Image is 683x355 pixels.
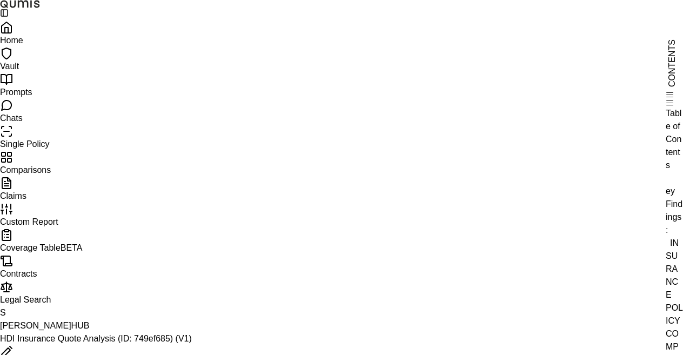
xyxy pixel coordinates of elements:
span: HUB [71,321,90,330]
span: BETA [61,243,83,252]
span: CONTENTS [666,39,679,87]
span: Table of Contents [666,109,681,170]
